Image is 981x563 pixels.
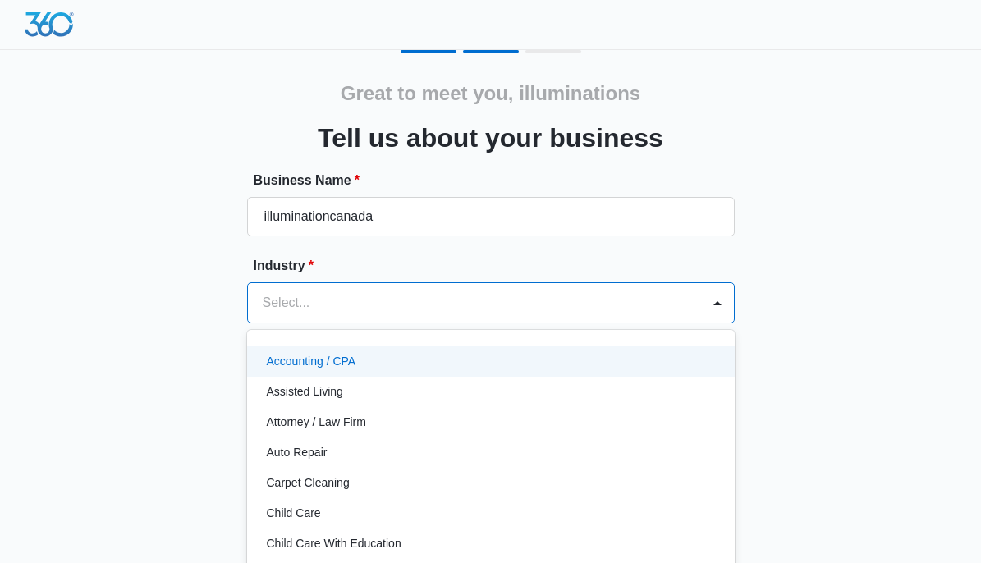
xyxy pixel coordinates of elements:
p: Child Care With Education [267,535,401,552]
p: Child Care [267,505,321,522]
p: Accounting / CPA [267,353,356,370]
p: Attorney / Law Firm [267,414,366,431]
h3: Tell us about your business [318,118,663,158]
p: Auto Repair [267,444,328,461]
label: Business Name [254,171,741,190]
h2: Great to meet you, illuminations [341,79,640,108]
p: Carpet Cleaning [267,474,350,492]
input: e.g. Jane's Plumbing [247,197,735,236]
label: Industry [254,256,741,276]
p: Assisted Living [267,383,343,401]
